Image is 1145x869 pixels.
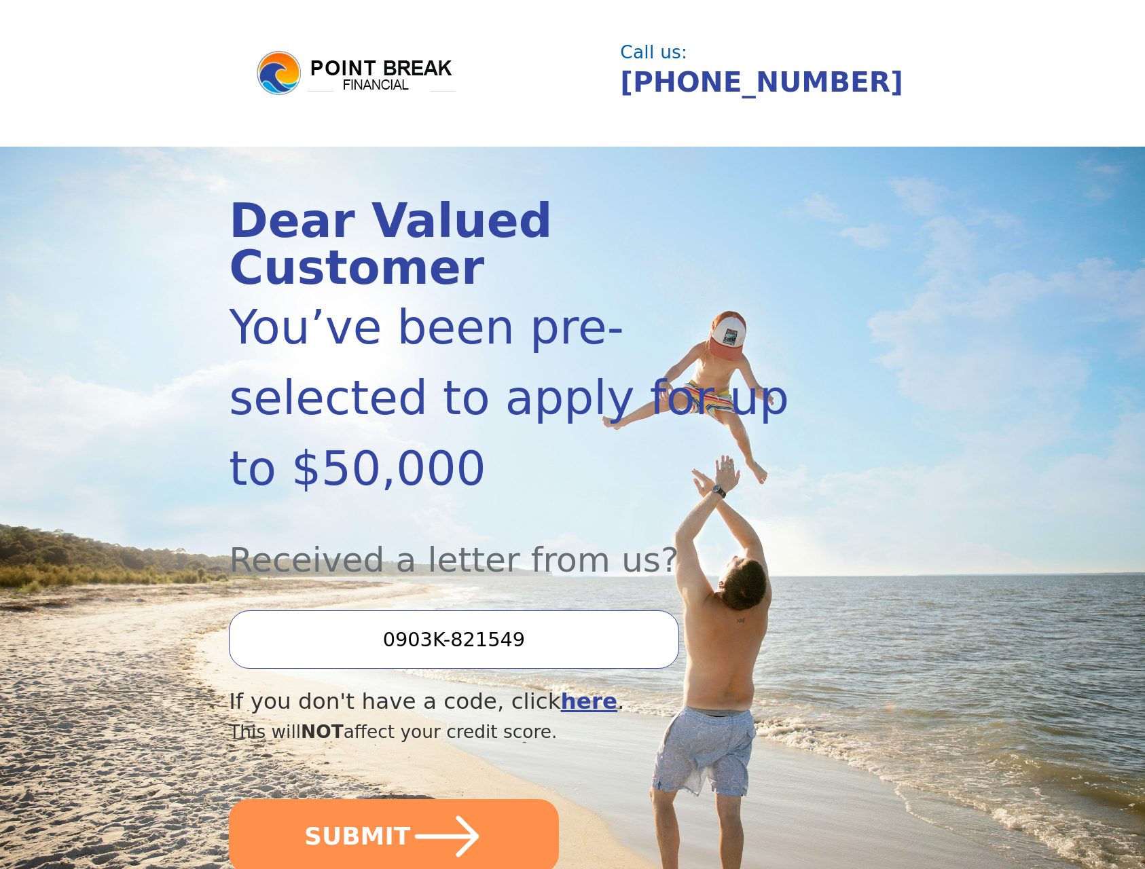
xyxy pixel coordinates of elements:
[229,610,678,669] input: Enter your Offer Code:
[229,292,813,504] div: You’ve been pre-selected to apply for up to $50,000
[620,66,903,98] a: [PHONE_NUMBER]
[255,49,458,98] img: logo.png
[229,685,813,718] div: If you don't have a code, click .
[229,504,813,586] div: Received a letter from us?
[301,721,344,742] span: NOT
[229,198,813,292] div: Dear Valued Customer
[561,688,618,714] a: here
[229,718,813,745] div: This will affect your credit score.
[620,43,907,61] div: Call us:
